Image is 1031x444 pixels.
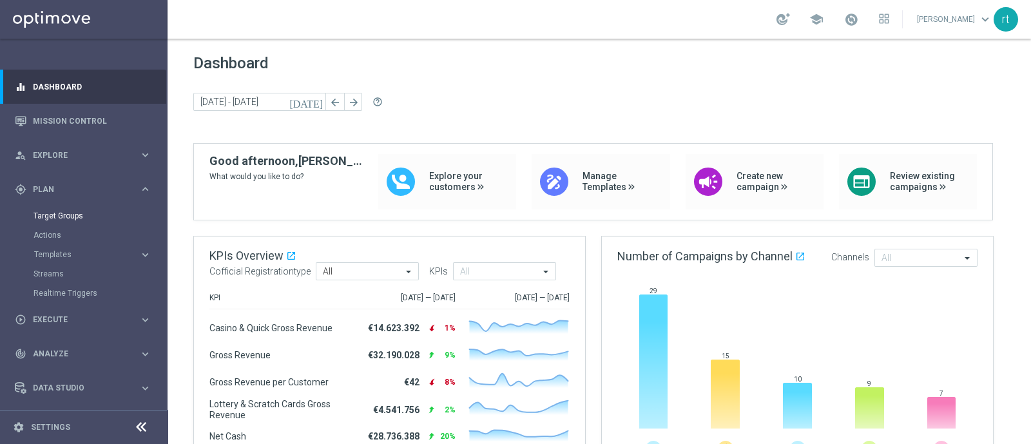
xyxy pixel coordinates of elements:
a: Target Groups [34,211,134,221]
button: person_search Explore keyboard_arrow_right [14,150,152,160]
div: Optibot [15,405,151,439]
i: keyboard_arrow_right [139,382,151,394]
a: Dashboard [33,70,151,104]
div: Templates [34,245,166,264]
div: Realtime Triggers [34,284,166,303]
div: Mission Control [15,104,151,138]
div: Plan [15,184,139,195]
a: [PERSON_NAME]keyboard_arrow_down [916,10,994,29]
i: keyboard_arrow_right [139,183,151,195]
span: Plan [33,186,139,193]
a: Realtime Triggers [34,288,134,298]
i: keyboard_arrow_right [139,249,151,261]
div: Data Studio [15,382,139,394]
button: Data Studio keyboard_arrow_right [14,383,152,393]
span: Analyze [33,350,139,358]
a: Streams [34,269,134,279]
i: keyboard_arrow_right [139,314,151,326]
button: track_changes Analyze keyboard_arrow_right [14,349,152,359]
span: Execute [33,316,139,323]
div: Templates [34,251,139,258]
div: Explore [15,150,139,161]
i: equalizer [15,81,26,93]
span: Templates [34,251,126,258]
i: keyboard_arrow_right [139,348,151,360]
i: keyboard_arrow_right [139,149,151,161]
button: equalizer Dashboard [14,82,152,92]
a: Optibot [33,405,135,439]
div: Execute [15,314,139,325]
i: settings [13,421,24,433]
span: keyboard_arrow_down [978,12,992,26]
a: Settings [31,423,70,431]
span: Data Studio [33,384,139,392]
a: Actions [34,230,134,240]
i: gps_fixed [15,184,26,195]
div: Dashboard [15,70,151,104]
button: Templates keyboard_arrow_right [34,249,152,260]
i: play_circle_outline [15,314,26,325]
div: rt [994,7,1018,32]
div: Analyze [15,348,139,360]
button: play_circle_outline Execute keyboard_arrow_right [14,314,152,325]
div: Actions [34,226,166,245]
span: Explore [33,151,139,159]
span: school [809,12,824,26]
div: Streams [34,264,166,284]
i: person_search [15,150,26,161]
i: track_changes [15,348,26,360]
button: Mission Control [14,116,152,126]
a: Mission Control [33,104,151,138]
button: gps_fixed Plan keyboard_arrow_right [14,184,152,195]
div: Target Groups [34,206,166,226]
